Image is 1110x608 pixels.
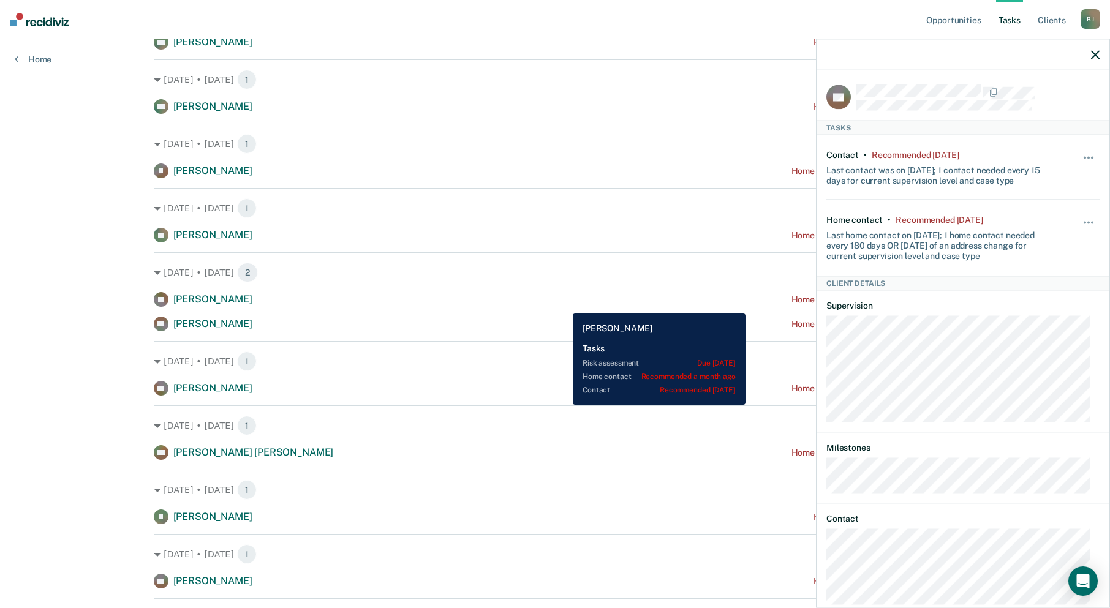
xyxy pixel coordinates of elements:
[154,480,957,500] div: [DATE] • [DATE]
[826,514,1100,524] dt: Contact
[173,511,252,522] span: [PERSON_NAME]
[173,318,252,329] span: [PERSON_NAME]
[817,276,1109,290] div: Client Details
[791,319,957,329] div: Home contact recommended a month ago
[791,166,957,176] div: Home contact recommended a month ago
[154,416,957,435] div: [DATE] • [DATE]
[237,70,257,89] span: 1
[173,575,252,587] span: [PERSON_NAME]
[826,443,1100,453] dt: Milestones
[237,480,257,500] span: 1
[896,215,983,225] div: Recommended 14 days ago
[237,134,257,154] span: 1
[872,149,959,160] div: Recommended 3 months ago
[154,134,957,154] div: [DATE] • [DATE]
[173,446,334,458] span: [PERSON_NAME] [PERSON_NAME]
[791,383,957,394] div: Home contact recommended a month ago
[814,37,957,48] div: Home contact recommended [DATE]
[154,351,957,371] div: [DATE] • [DATE]
[814,512,957,522] div: Home contact recommended [DATE]
[237,263,258,282] span: 2
[237,416,257,435] span: 1
[15,54,51,65] a: Home
[826,215,883,225] div: Home contact
[791,448,957,458] div: Home contact recommended a month ago
[1068,566,1098,596] div: Open Intercom Messenger
[173,293,252,305] span: [PERSON_NAME]
[237,198,257,218] span: 1
[154,544,957,564] div: [DATE] • [DATE]
[826,300,1100,310] dt: Supervision
[826,149,859,160] div: Contact
[237,351,257,371] span: 1
[154,263,957,282] div: [DATE] • [DATE]
[864,149,867,160] div: •
[173,36,252,48] span: [PERSON_NAME]
[237,544,257,564] span: 1
[173,382,252,394] span: [PERSON_NAME]
[814,102,957,112] div: Home contact recommended [DATE]
[826,160,1054,186] div: Last contact was on [DATE]; 1 contact needed every 15 days for current supervision level and case...
[10,13,69,26] img: Recidiviz
[814,576,957,587] div: Home contact recommended [DATE]
[826,225,1054,261] div: Last home contact on [DATE]; 1 home contact needed every 180 days OR [DATE] of an address change ...
[1081,9,1100,29] div: B J
[791,295,957,305] div: Home contact recommended a month ago
[173,165,252,176] span: [PERSON_NAME]
[154,70,957,89] div: [DATE] • [DATE]
[173,229,252,241] span: [PERSON_NAME]
[154,198,957,218] div: [DATE] • [DATE]
[888,215,891,225] div: •
[817,120,1109,135] div: Tasks
[791,230,957,241] div: Home contact recommended a month ago
[173,100,252,112] span: [PERSON_NAME]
